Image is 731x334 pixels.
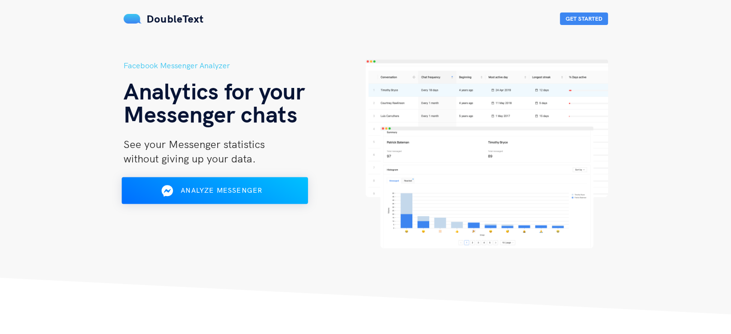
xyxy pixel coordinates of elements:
[124,137,265,151] span: See your Messenger statistics
[147,12,204,25] span: DoubleText
[122,177,308,204] button: Analyze Messenger
[124,76,305,105] span: Analytics for your
[124,152,256,165] span: without giving up your data.
[124,60,366,72] h5: Facebook Messenger Analyzer
[124,14,142,24] img: mS3x8y1f88AAAAABJRU5ErkJggg==
[124,99,297,128] span: Messenger chats
[560,12,608,25] button: Get Started
[124,190,306,198] a: Analyze Messenger
[366,60,608,248] img: hero
[124,12,204,25] a: DoubleText
[181,186,262,195] span: Analyze Messenger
